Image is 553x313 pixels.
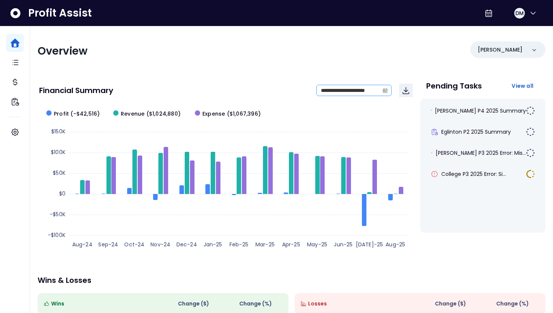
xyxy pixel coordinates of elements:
text: [DATE]-25 [356,241,383,248]
img: Not yet Started [526,106,535,115]
text: Jun-25 [334,241,352,248]
text: Aug-24 [72,241,93,248]
button: Download [399,84,413,97]
img: Not yet Started [526,127,535,136]
p: Wins & Losses [38,276,545,284]
p: Pending Tasks [426,82,482,90]
img: Not yet Started [526,148,535,157]
text: Mar-25 [255,241,275,248]
p: [PERSON_NAME] [478,46,523,54]
span: [PERSON_NAME] P4 2025 Summary [435,107,526,115]
svg: calendar [383,88,388,93]
text: Sep-24 [98,241,118,248]
span: View all [512,82,533,90]
text: Nov-24 [150,241,170,248]
text: Dec-24 [176,241,197,248]
text: $150K [51,128,65,135]
text: $100K [51,148,65,156]
span: Eglinton P2 2025 Summary [441,128,511,136]
span: DM [515,9,524,17]
text: Oct-24 [124,241,144,248]
text: -$100K [48,231,65,239]
button: View all [506,79,539,93]
text: Jan-25 [204,241,222,248]
p: Financial Summary [39,87,113,94]
text: May-25 [307,241,327,248]
text: -$50K [50,211,65,218]
span: Losses [308,300,327,308]
span: Change (%) [496,300,529,308]
span: Change ( $ ) [178,300,209,308]
text: $50K [53,169,65,177]
span: Overview [38,44,88,58]
text: Apr-25 [282,241,300,248]
text: $0 [59,190,65,197]
text: Aug-25 [386,241,405,248]
span: Revenue ($1,024,880) [121,110,181,118]
span: Expense ($1,067,396) [202,110,261,118]
span: Change ( $ ) [435,300,466,308]
span: [PERSON_NAME] P3 2025 Error: Mis... [436,149,526,157]
img: In Progress [526,169,535,179]
span: Profit (-$42,516) [54,110,100,118]
span: Wins [51,300,64,308]
span: Change (%) [239,300,272,308]
span: Profit Assist [28,6,92,20]
span: College P3 2025 Error: Si... [441,170,506,178]
text: Feb-25 [229,241,248,248]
